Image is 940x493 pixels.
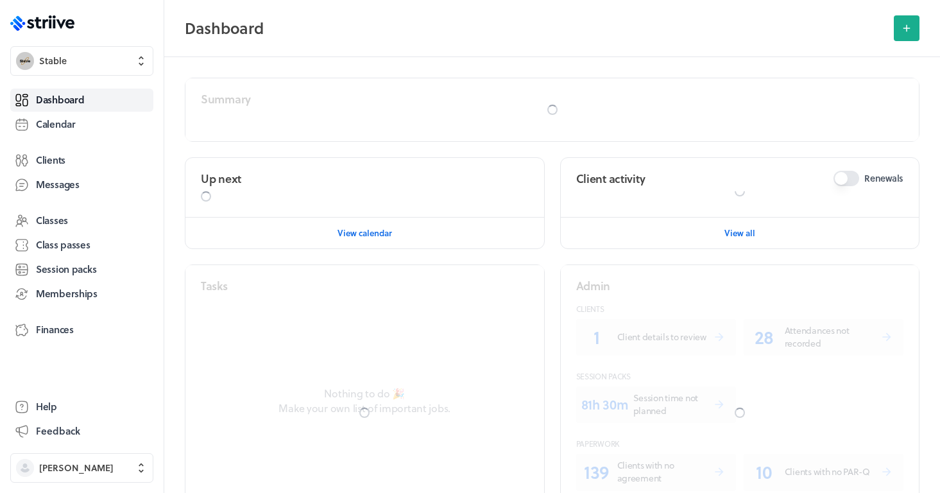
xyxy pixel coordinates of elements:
span: Class passes [36,238,90,252]
span: Renewals [864,172,903,185]
button: Feedback [10,420,153,443]
span: Feedback [36,424,80,438]
span: Dashboard [36,93,84,107]
span: Messages [36,178,80,191]
button: View all [724,220,755,246]
a: Class passes [10,234,153,257]
a: Messages [10,173,153,196]
span: Finances [36,323,74,336]
a: Help [10,395,153,419]
button: [PERSON_NAME] [10,453,153,483]
h2: Up next [201,171,241,187]
span: Help [36,400,57,413]
span: View calendar [338,227,392,239]
span: View all [724,227,755,239]
a: Clients [10,149,153,172]
a: Session packs [10,258,153,281]
span: Stable [39,55,67,67]
a: Memberships [10,282,153,306]
a: Calendar [10,113,153,136]
span: Session packs [36,263,96,276]
a: Finances [10,318,153,342]
span: Clients [36,153,65,167]
button: View calendar [338,220,392,246]
span: Classes [36,214,68,227]
a: Dashboard [10,89,153,112]
h2: Dashboard [185,15,886,41]
h2: Client activity [576,171,645,187]
span: [PERSON_NAME] [39,462,114,474]
span: Memberships [36,287,98,300]
button: StableStable [10,46,153,76]
img: Stable [16,52,34,70]
button: Renewals [833,171,859,186]
span: Calendar [36,117,76,131]
a: Classes [10,209,153,232]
